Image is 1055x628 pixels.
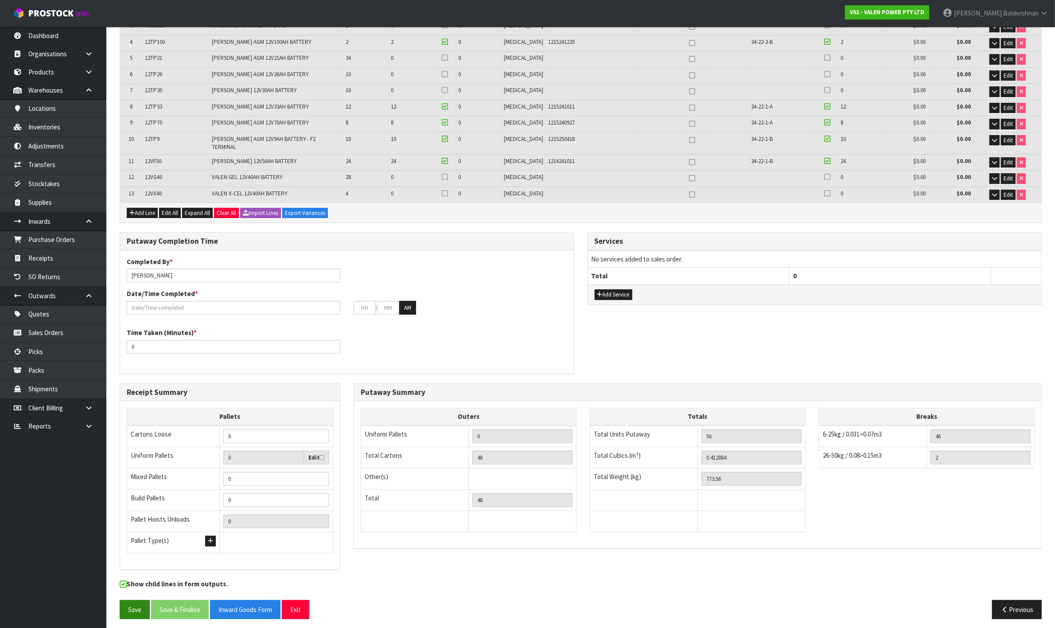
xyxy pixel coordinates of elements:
[346,38,348,46] span: 2
[212,135,315,151] span: [PERSON_NAME] AGM 12V9AH BATTERY - F2 TERMINAL
[127,208,158,218] button: Add Line
[346,190,348,197] span: 4
[841,173,844,181] span: 0
[1001,157,1016,168] button: Edit
[391,157,396,165] span: 24
[504,70,543,78] span: [MEDICAL_DATA]
[130,70,132,78] span: 6
[504,157,543,165] span: [MEDICAL_DATA]
[793,272,797,280] span: 0
[1004,191,1013,199] span: Edit
[127,301,340,315] input: Date/Time completed
[210,600,280,619] button: Inward Goods Form
[223,472,329,486] input: Manual
[459,173,461,181] span: 0
[459,54,461,62] span: 0
[391,38,393,46] span: 2
[212,70,308,78] span: [PERSON_NAME] AGM 12V26AH BATTERY
[120,600,150,619] button: Save
[823,430,882,438] span: 6-25kg / 0.031>0.07m3
[185,209,210,217] span: Expand All
[588,250,1042,267] td: No services added to sales order.
[127,511,220,532] td: Pallet Hoists Unloads
[212,38,311,46] span: [PERSON_NAME] AGM 12V100AH BATTERY
[504,54,543,62] span: [MEDICAL_DATA]
[588,268,790,285] th: Total
[957,70,971,78] strong: $0.00
[346,86,351,94] span: 10
[127,328,197,337] label: Time Taken (Minutes)
[850,8,924,16] strong: V02 - VALEN POWER PTY LTD
[145,103,162,110] span: 12TP33
[127,532,220,554] td: Pallet Type(s)
[459,135,461,143] span: 0
[914,119,926,126] span: $0.00
[128,173,134,181] span: 12
[130,38,132,46] span: 4
[751,157,773,165] span: 34-22-1-B
[391,103,396,110] span: 12
[145,38,165,46] span: 12TP100
[1001,173,1016,184] button: Edit
[212,190,287,197] span: VALEN X-CEL 12V40AH BATTERY
[391,54,393,62] span: 0
[145,190,162,197] span: 12VX40
[130,54,132,62] span: 5
[914,70,926,78] span: $0.00
[1004,137,1013,144] span: Edit
[459,157,461,165] span: 0
[361,388,1035,397] h3: Putaway Summary
[13,8,24,19] img: cube-alt.png
[212,103,308,110] span: [PERSON_NAME] AGM 12V33AH BATTERY
[127,447,220,468] td: Uniform Pallets
[751,135,773,143] span: 34-22-1-B
[145,86,162,94] span: 12TP30
[459,190,461,197] span: 0
[391,70,393,78] span: 0
[346,135,351,143] span: 10
[308,453,324,462] label: Edit
[282,208,328,218] button: Export Variances
[957,173,971,181] strong: $0.00
[841,103,846,110] span: 12
[841,119,844,126] span: 8
[957,54,971,62] strong: $0.00
[504,190,543,197] span: [MEDICAL_DATA]
[1001,54,1016,65] button: Edit
[1004,104,1013,112] span: Edit
[1004,159,1013,166] span: Edit
[361,447,468,468] td: Total Cartons
[841,86,844,94] span: 0
[914,173,926,181] span: $0.00
[1004,120,1013,128] span: Edit
[472,493,572,507] input: TOTAL PACKS
[399,301,416,315] button: AM
[845,5,929,20] a: V02 - VALEN POWER PTY LTD
[223,493,329,507] input: Manual
[1004,55,1013,63] span: Edit
[954,9,1002,17] span: [PERSON_NAME]
[127,490,220,511] td: Build Pallets
[957,157,971,165] strong: $0.00
[1001,190,1016,200] button: Edit
[212,173,282,181] span: VALEN GEL 12V40AH BATTERY
[459,38,461,46] span: 0
[346,70,351,78] span: 10
[127,425,220,447] td: Cartons Loose
[1001,70,1016,81] button: Edit
[1001,119,1016,129] button: Edit
[159,208,181,218] button: Edit All
[914,190,926,197] span: $0.00
[914,135,926,143] span: $0.00
[504,173,543,181] span: [MEDICAL_DATA]
[548,38,575,46] span: 1215241220
[548,119,575,126] span: 1215240927
[841,38,844,46] span: 2
[459,70,461,78] span: 0
[376,301,377,315] td: :
[130,86,132,94] span: 7
[128,190,134,197] span: 13
[1004,72,1013,79] span: Edit
[957,190,971,197] strong: $0.00
[914,54,926,62] span: $0.00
